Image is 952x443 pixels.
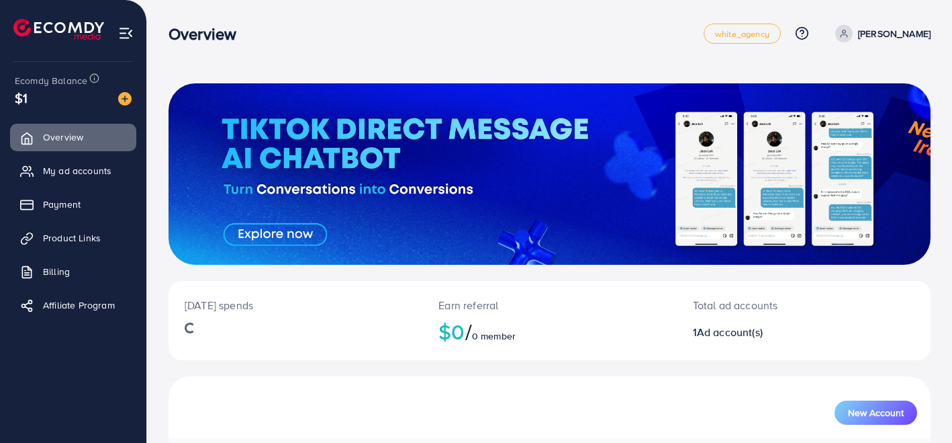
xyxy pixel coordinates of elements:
[858,26,931,42] p: [PERSON_NAME]
[15,74,87,87] span: Ecomdy Balance
[185,297,406,313] p: [DATE] spends
[43,265,70,278] span: Billing
[10,258,136,285] a: Billing
[715,30,769,38] span: white_agency
[43,164,111,177] span: My ad accounts
[693,297,851,313] p: Total ad accounts
[704,24,781,44] a: white_agency
[10,225,136,251] a: Product Links
[835,401,917,425] button: New Account
[43,198,81,211] span: Payment
[848,408,904,417] span: New Account
[693,326,851,339] h2: 1
[15,88,28,108] span: $1
[697,325,763,339] span: Ad account(s)
[830,25,931,42] a: [PERSON_NAME]
[10,292,136,319] a: Affiliate Program
[118,92,132,106] img: image
[465,316,472,347] span: /
[43,130,83,144] span: Overview
[118,26,134,41] img: menu
[10,124,136,151] a: Overview
[43,231,101,245] span: Product Links
[169,24,247,44] h3: Overview
[10,157,136,184] a: My ad accounts
[438,319,660,344] h2: $0
[10,191,136,218] a: Payment
[472,329,516,343] span: 0 member
[43,298,115,312] span: Affiliate Program
[438,297,660,313] p: Earn referral
[13,19,104,40] img: logo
